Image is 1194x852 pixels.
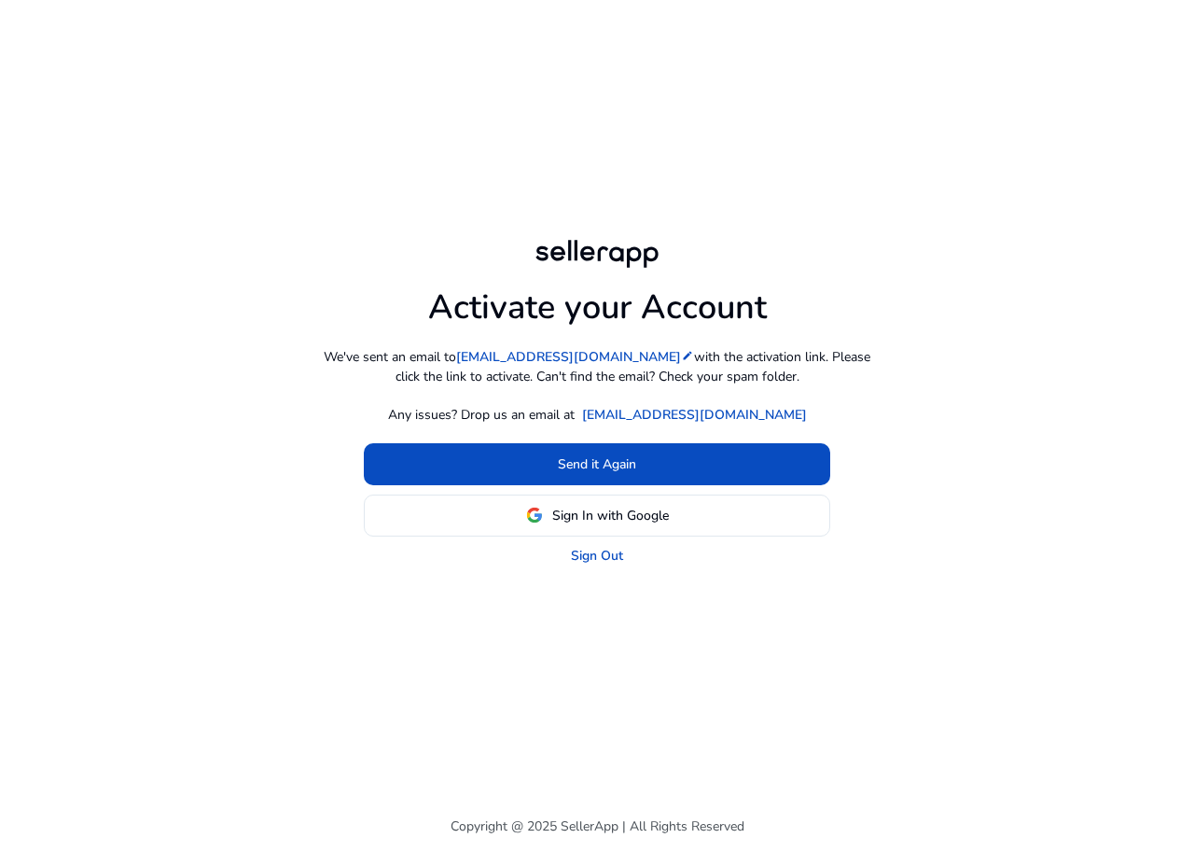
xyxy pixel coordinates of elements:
[456,347,694,367] a: [EMAIL_ADDRESS][DOMAIN_NAME]
[571,546,623,566] a: Sign Out
[364,443,830,485] button: Send it Again
[582,405,807,425] a: [EMAIL_ADDRESS][DOMAIN_NAME]
[364,495,830,537] button: Sign In with Google
[681,349,694,362] mat-icon: edit
[388,405,575,425] p: Any issues? Drop us an email at
[526,507,543,524] img: google-logo.svg
[552,506,669,525] span: Sign In with Google
[428,272,767,328] h1: Activate your Account
[317,347,877,386] p: We've sent an email to with the activation link. Please click the link to activate. Can't find th...
[558,454,636,474] span: Send it Again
